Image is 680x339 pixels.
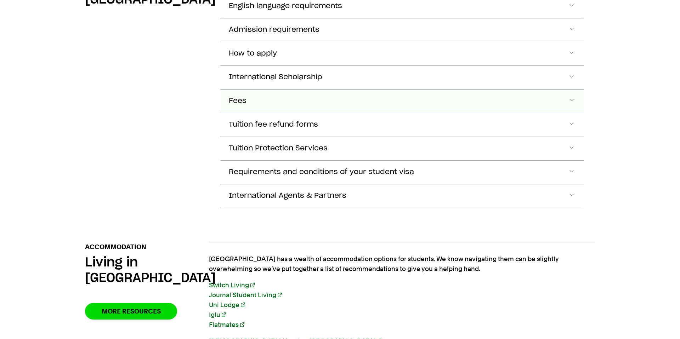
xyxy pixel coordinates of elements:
a: Flatmates [209,321,244,328]
span: Admission requirements [229,26,319,34]
span: English language requirements [229,2,342,10]
span: Tuition Protection Services [229,144,328,153]
button: International Scholarship [220,66,584,89]
a: Uni Lodge [209,301,245,309]
button: Tuition fee refund forms [220,113,584,137]
button: Fees [220,90,584,113]
p: Accommodation [85,242,146,252]
p: [GEOGRAPHIC_DATA] has a wealth of accommodation options for students. We know navigating them can... [209,254,595,274]
button: Requirements and conditions of your student visa [220,161,584,184]
span: Requirements and conditions of your student visa [229,168,414,176]
button: International Agents & Partners [220,184,584,208]
button: Admission requirements [220,18,584,42]
a: More Resources [85,303,177,320]
button: How to apply [220,42,584,65]
span: Fees [229,97,246,105]
a: Journal Student Living [209,291,282,299]
a: Iglu [209,311,226,318]
h2: Living in [GEOGRAPHIC_DATA] [85,255,216,286]
span: Tuition fee refund forms [229,121,318,129]
button: Tuition Protection Services [220,137,584,160]
a: Switch Living [209,281,255,289]
span: How to apply [229,50,277,58]
span: International Scholarship [229,73,322,81]
span: International Agents & Partners [229,192,346,200]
